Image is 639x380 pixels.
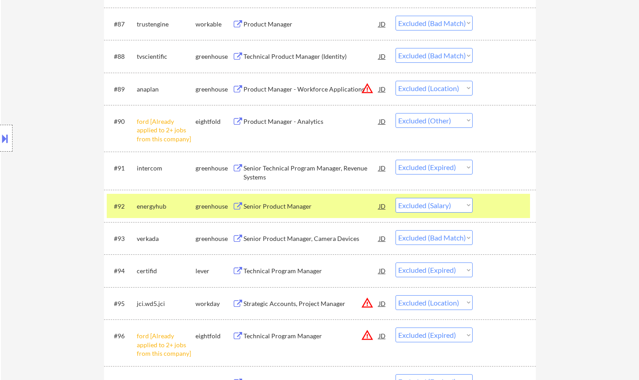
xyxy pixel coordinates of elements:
[137,20,196,29] div: trustengine
[137,202,196,211] div: energyhub
[114,266,130,275] div: #94
[196,52,232,61] div: greenhouse
[361,329,374,341] button: warning_amber
[378,16,387,32] div: JD
[137,266,196,275] div: certifid
[196,332,232,341] div: eightfold
[378,113,387,129] div: JD
[378,160,387,176] div: JD
[114,234,130,243] div: #93
[361,297,374,309] button: warning_amber
[378,262,387,279] div: JD
[114,52,130,61] div: #88
[243,85,379,94] div: Product Manager - Workforce Applications
[196,202,232,211] div: greenhouse
[378,81,387,97] div: JD
[137,85,196,94] div: anaplan
[243,52,379,61] div: Technical Product Manager (Identity)
[137,52,196,61] div: tvscientific
[378,198,387,214] div: JD
[114,332,130,341] div: #96
[196,234,232,243] div: greenhouse
[137,332,196,358] div: ford [Already applied to 2+ jobs from this company]
[378,230,387,246] div: JD
[361,82,374,95] button: warning_amber
[196,299,232,308] div: workday
[243,202,379,211] div: Senior Product Manager
[114,299,130,308] div: #95
[243,266,379,275] div: Technical Program Manager
[137,164,196,173] div: intercom
[243,299,379,308] div: Strategic Accounts, Project Manager
[243,332,379,341] div: Technical Program Manager
[196,85,232,94] div: greenhouse
[137,117,196,144] div: ford [Already applied to 2+ jobs from this company]
[137,299,196,308] div: jci.wd5.jci
[243,20,379,29] div: Product Manager
[243,234,379,243] div: Senior Product Manager, Camera Devices
[137,234,196,243] div: verkada
[243,164,379,181] div: Senior Technical Program Manager, Revenue Systems
[378,48,387,64] div: JD
[243,117,379,126] div: Product Manager - Analytics
[196,20,232,29] div: workable
[196,164,232,173] div: greenhouse
[196,266,232,275] div: lever
[378,328,387,344] div: JD
[378,295,387,311] div: JD
[196,117,232,126] div: eightfold
[114,20,130,29] div: #87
